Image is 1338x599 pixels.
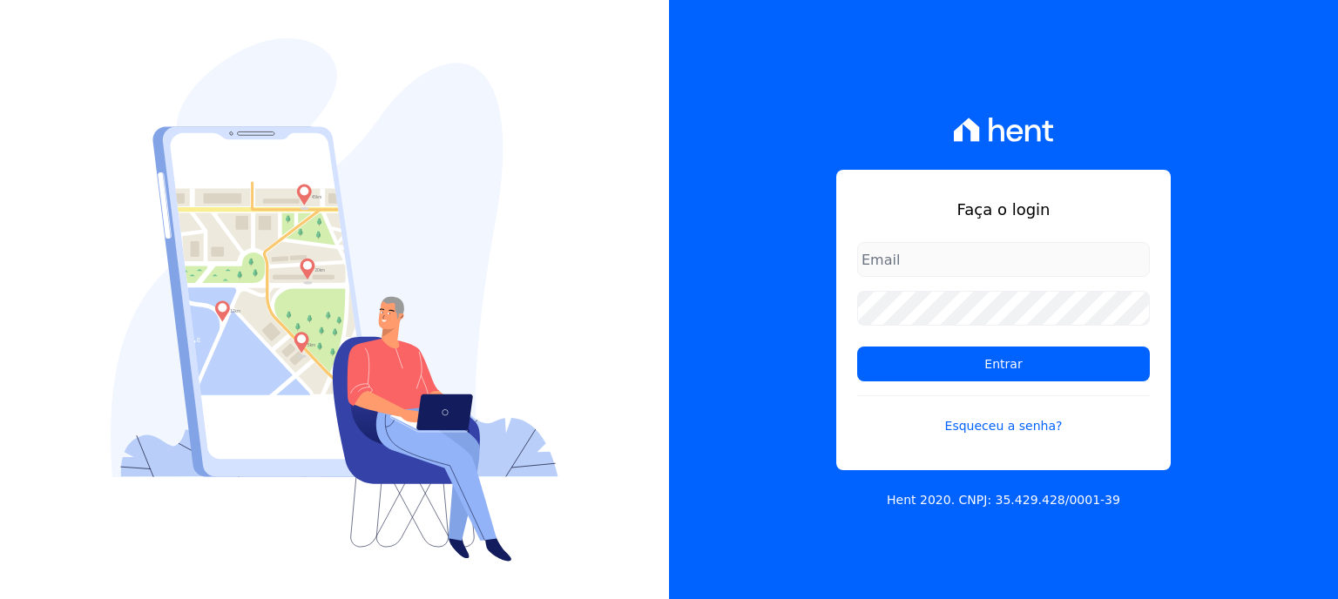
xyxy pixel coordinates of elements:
[887,491,1120,509] p: Hent 2020. CNPJ: 35.429.428/0001-39
[111,38,558,562] img: Login
[857,242,1150,277] input: Email
[857,347,1150,381] input: Entrar
[857,395,1150,435] a: Esqueceu a senha?
[857,198,1150,221] h1: Faça o login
